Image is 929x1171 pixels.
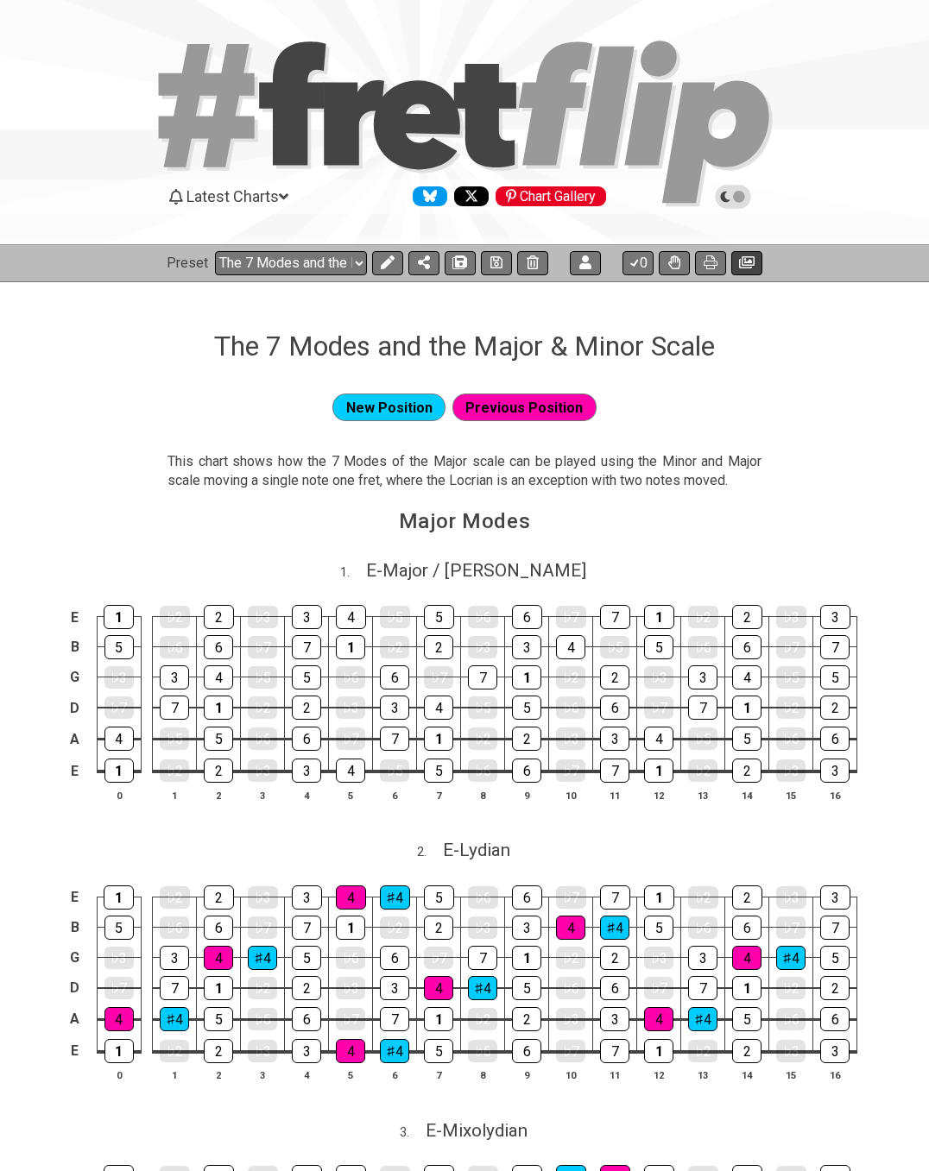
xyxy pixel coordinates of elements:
[97,1067,141,1085] th: 0
[556,947,585,969] div: ♭2
[160,636,189,658] div: ♭6
[248,727,277,750] div: ♭6
[248,759,277,782] div: ♭3
[65,1035,85,1067] td: E
[732,759,762,783] div: 2
[644,947,673,969] div: ♭3
[329,786,373,804] th: 5
[214,330,715,362] h1: The 7 Modes and the Major & Minor Scale
[248,636,277,658] div: ♭7
[65,912,85,942] td: B
[512,946,541,970] div: 1
[248,696,277,719] div: ♭2
[776,636,806,658] div: ♭7
[424,727,453,751] div: 1
[97,786,141,804] th: 0
[468,727,497,750] div: ♭2
[241,1067,285,1085] th: 3
[644,696,673,719] div: ♭7
[424,759,453,783] div: 5
[336,885,366,910] div: 4
[160,916,189,939] div: ♭6
[732,727,762,751] div: 5
[292,605,322,629] div: 3
[292,976,321,1000] div: 2
[732,916,762,940] div: 6
[104,605,134,629] div: 1
[600,665,629,689] div: 2
[600,1007,629,1031] div: 3
[688,665,717,689] div: 3
[336,605,366,629] div: 4
[688,696,717,720] div: 7
[556,886,586,909] div: ♭7
[424,947,453,969] div: ♭7
[820,605,850,629] div: 3
[408,251,439,275] button: Share Preset
[424,1039,453,1063] div: 5
[372,251,403,275] button: Edit Preset
[399,512,531,531] h2: Major Modes
[104,635,134,659] div: 5
[732,1007,762,1031] div: 5
[637,1067,681,1085] th: 12
[104,1039,134,1063] div: 1
[556,666,585,689] div: ♭2
[336,1008,365,1030] div: ♭7
[820,1039,850,1063] div: 3
[644,1039,673,1063] div: 1
[160,665,189,689] div: 3
[556,977,585,999] div: ♭6
[688,916,717,939] div: ♭6
[424,1007,453,1031] div: 1
[600,696,629,720] div: 6
[197,786,241,804] th: 2
[204,1039,233,1063] div: 2
[292,759,321,783] div: 3
[725,1067,769,1085] th: 14
[65,942,85,973] td: G
[505,786,549,804] th: 9
[248,1040,277,1062] div: ♭3
[644,635,673,659] div: 5
[688,1040,717,1062] div: ♭2
[380,727,409,751] div: 7
[468,1040,497,1062] div: ♭6
[688,759,717,782] div: ♭2
[688,1007,717,1031] div: ♯4
[732,635,762,659] div: 6
[644,727,673,751] div: 4
[186,187,279,205] span: Latest Charts
[556,606,586,628] div: ♭7
[417,1067,461,1085] th: 7
[496,186,606,206] div: Chart Gallery
[731,251,762,275] button: Create image
[732,1039,762,1063] div: 2
[65,602,85,633] td: E
[820,976,850,1000] div: 2
[512,665,541,689] div: 1
[285,1067,329,1085] th: 4
[329,1067,373,1085] th: 5
[549,786,593,804] th: 10
[292,916,321,940] div: 7
[204,1007,233,1031] div: 5
[380,946,409,970] div: 6
[160,886,190,909] div: ♭2
[461,1067,505,1085] th: 8
[688,886,718,909] div: ♭2
[732,885,762,910] div: 2
[600,636,629,658] div: ♭5
[570,251,601,275] button: Logout
[600,759,629,783] div: 7
[776,946,806,970] div: ♯4
[380,1039,409,1063] div: ♯4
[248,916,277,939] div: ♭7
[776,696,806,719] div: ♭2
[204,759,233,783] div: 2
[820,727,850,751] div: 6
[336,1039,365,1063] div: 4
[512,1039,541,1063] div: 6
[248,1008,277,1030] div: ♭6
[204,916,233,940] div: 6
